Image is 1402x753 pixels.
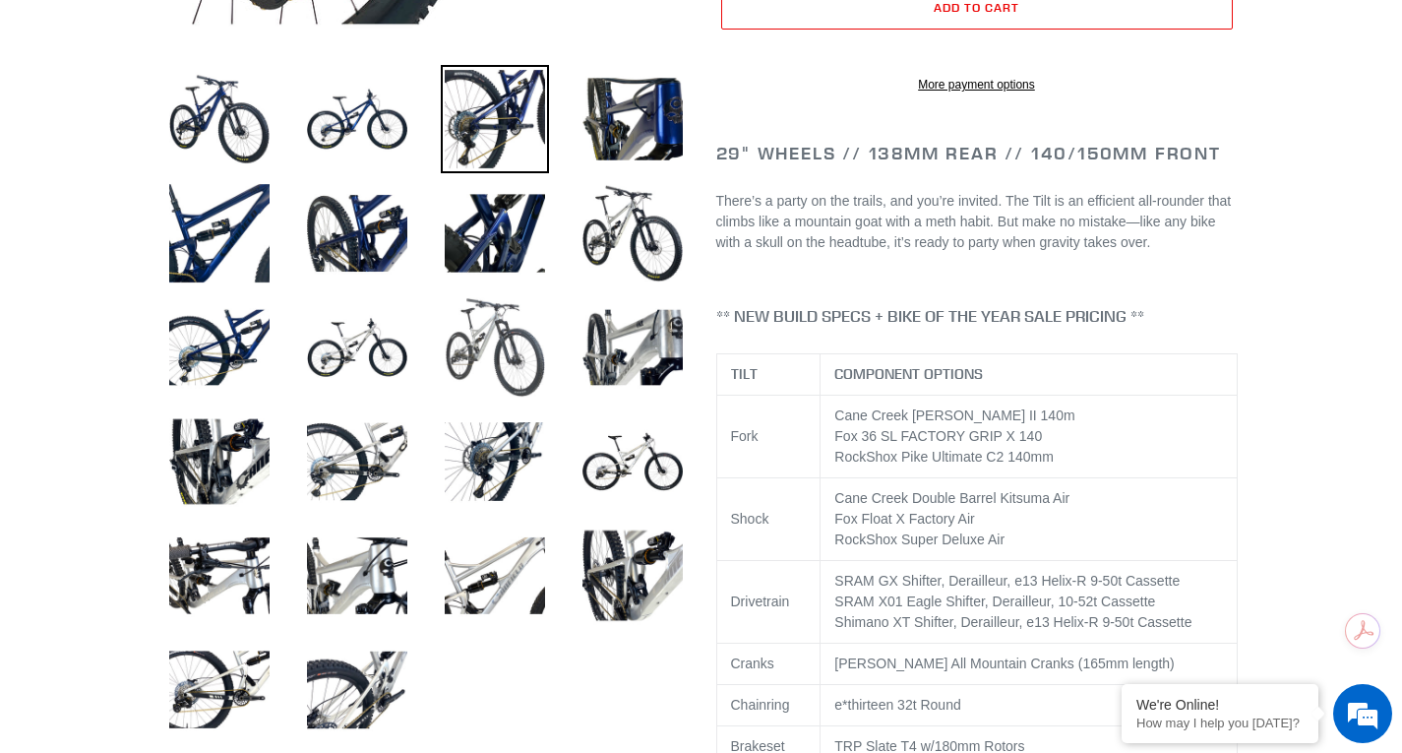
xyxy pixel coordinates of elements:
textarea: Type your message and hit 'Enter' [10,537,375,606]
td: Shock [716,477,821,560]
p: How may I help you today? [1136,716,1304,730]
img: Load image into Gallery viewer, TILT - Complete Bike [441,293,549,402]
div: Minimize live chat window [323,10,370,57]
h2: 29" Wheels // 138mm Rear // 140/150mm Front [716,143,1238,164]
td: Fork [716,395,821,477]
div: Navigation go back [22,108,51,138]
img: d_696896380_company_1647369064580_696896380 [63,98,112,148]
td: SRAM GX Shifter, Derailleur, e13 Helix-R 9-50t Cassette SRAM X01 Eagle Shifter, Derailleur, 10-52... [821,560,1237,643]
img: Load image into Gallery viewer, TILT - Complete Bike [165,636,274,744]
img: Load image into Gallery viewer, TILT - Complete Bike [441,179,549,287]
img: Load image into Gallery viewer, TILT - Complete Bike [303,636,411,744]
img: Load image into Gallery viewer, TILT - Complete Bike [303,408,411,516]
img: Load image into Gallery viewer, TILT - Complete Bike [303,179,411,287]
td: e*thirteen 32t Round [821,684,1237,725]
div: We're Online! [1136,697,1304,713]
td: Cane Creek [PERSON_NAME] II 140m Fox 36 SL FACTORY GRIP X 140 RockShox Pike Ultimate C2 140mm [821,395,1237,477]
div: Chat with us now [132,110,360,136]
img: Load image into Gallery viewer, TILT - Complete Bike [441,65,549,173]
img: Load image into Gallery viewer, TILT - Complete Bike [441,408,549,516]
img: Load image into Gallery viewer, TILT - Complete Bike [165,522,274,630]
img: Load image into Gallery viewer, TILT - Complete Bike [303,522,411,630]
img: Load image into Gallery viewer, TILT - Complete Bike [165,408,274,516]
img: Load image into Gallery viewer, TILT - Complete Bike [303,65,411,173]
img: Load image into Gallery viewer, TILT - Complete Bike [303,293,411,402]
td: Cranks [716,643,821,684]
img: Load image into Gallery viewer, TILT - Complete Bike [579,179,687,287]
span: We're online! [114,248,272,447]
img: Load image into Gallery viewer, TILT - Complete Bike [579,522,687,630]
img: Load image into Gallery viewer, TILT - Complete Bike [165,293,274,402]
td: Chainring [716,684,821,725]
img: Load image into Gallery viewer, TILT - Complete Bike [579,293,687,402]
img: Load image into Gallery viewer, TILT - Complete Bike [165,65,274,173]
td: [PERSON_NAME] All Mountain Cranks (165mm length) [821,643,1237,684]
img: Load image into Gallery viewer, TILT - Complete Bike [441,522,549,630]
img: Load image into Gallery viewer, TILT - Complete Bike [579,65,687,173]
th: TILT [716,353,821,395]
img: Load image into Gallery viewer, TILT - Complete Bike [165,179,274,287]
p: There’s a party on the trails, and you’re invited. The Tilt is an efficient all-rounder that clim... [716,191,1238,253]
td: Cane Creek Double Barrel Kitsuma Air Fox Float X Factory Air RockShox Super Deluxe Air [821,477,1237,560]
th: COMPONENT OPTIONS [821,353,1237,395]
td: Drivetrain [716,560,821,643]
h4: ** NEW BUILD SPECS + BIKE OF THE YEAR SALE PRICING ** [716,307,1238,326]
img: Load image into Gallery viewer, TILT - Complete Bike [579,408,687,516]
a: More payment options [721,76,1233,94]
